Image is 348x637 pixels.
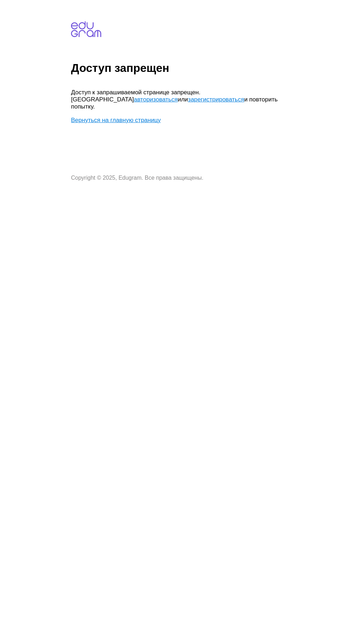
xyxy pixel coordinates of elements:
[188,96,244,103] a: зарегистрироваться
[71,21,101,37] img: edugram.com
[71,117,161,123] a: Вернуться на главную страницу
[134,96,178,103] a: авторизоваться
[71,62,345,75] h1: Доступ запрещен
[71,89,284,110] p: Доступ к запрашиваемой странице запрещен. [GEOGRAPHIC_DATA] или и повторить попытку.
[71,175,284,181] p: Copyright © 2025, Edugram. Все права защищены.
